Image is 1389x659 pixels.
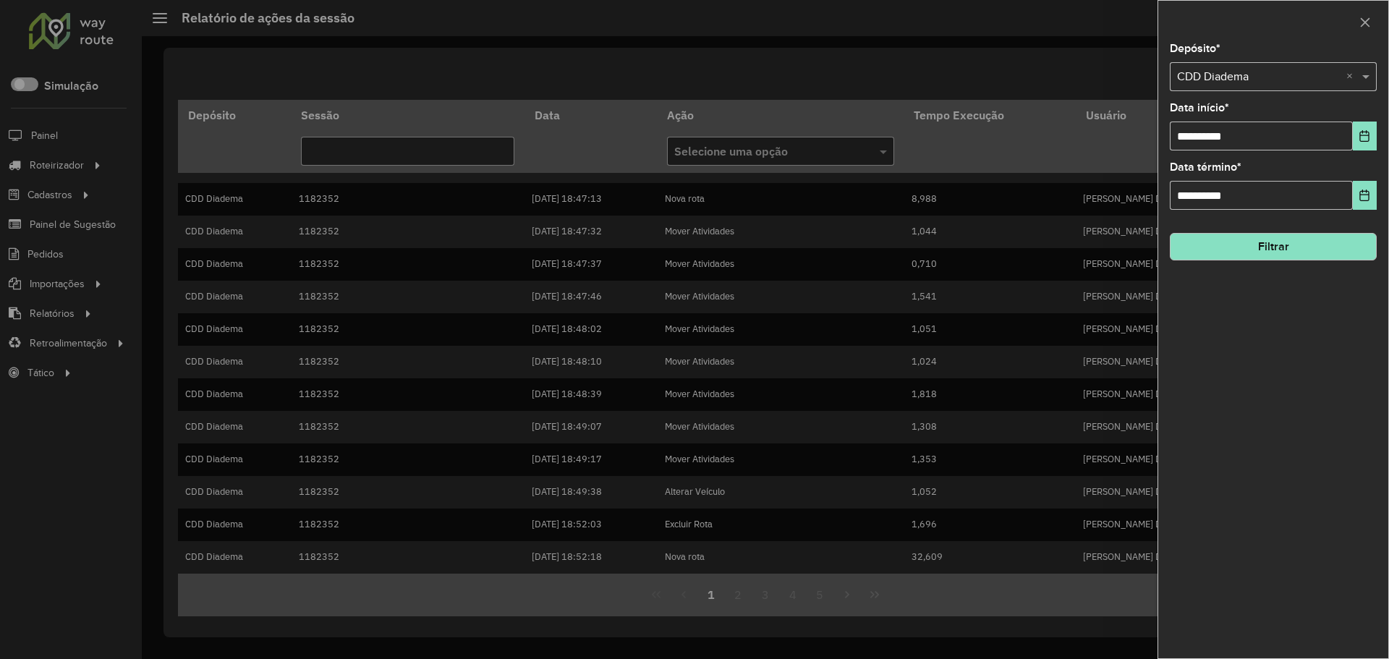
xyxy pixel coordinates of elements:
label: Data início [1170,99,1229,116]
span: Clear all [1346,68,1359,85]
button: Choose Date [1353,181,1377,210]
label: Depósito [1170,40,1220,57]
button: Filtrar [1170,233,1377,260]
button: Choose Date [1353,122,1377,150]
label: Data término [1170,158,1241,176]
